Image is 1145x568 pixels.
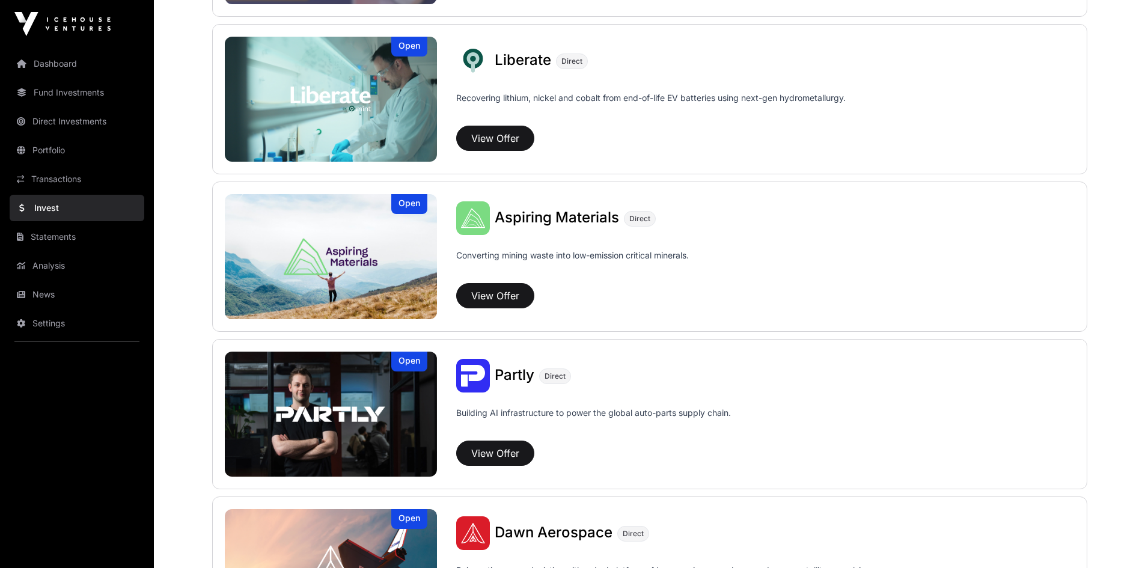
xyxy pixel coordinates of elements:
[495,210,619,226] a: Aspiring Materials
[561,56,582,66] span: Direct
[495,209,619,226] span: Aspiring Materials
[10,252,144,279] a: Analysis
[225,194,438,319] a: Aspiring MaterialsOpen
[10,79,144,106] a: Fund Investments
[495,366,534,383] span: Partly
[456,126,534,151] button: View Offer
[391,509,427,529] div: Open
[10,195,144,221] a: Invest
[1085,510,1145,568] iframe: Chat Widget
[495,53,551,69] a: Liberate
[10,281,144,308] a: News
[391,194,427,214] div: Open
[10,137,144,163] a: Portfolio
[10,310,144,337] a: Settings
[456,283,534,308] button: View Offer
[456,92,846,121] p: Recovering lithium, nickel and cobalt from end-of-life EV batteries using next-gen hydrometallurgy.
[629,214,650,224] span: Direct
[391,352,427,371] div: Open
[391,37,427,56] div: Open
[456,407,731,436] p: Building AI infrastructure to power the global auto-parts supply chain.
[545,371,566,381] span: Direct
[456,516,490,550] img: Dawn Aerospace
[225,37,438,162] img: Liberate
[495,524,612,541] span: Dawn Aerospace
[225,194,438,319] img: Aspiring Materials
[14,12,111,36] img: Icehouse Ventures Logo
[10,50,144,77] a: Dashboard
[10,166,144,192] a: Transactions
[623,529,644,539] span: Direct
[456,359,490,392] img: Partly
[456,249,689,278] p: Converting mining waste into low-emission critical minerals.
[495,368,534,383] a: Partly
[495,525,612,541] a: Dawn Aerospace
[456,201,490,235] img: Aspiring Materials
[225,37,438,162] a: LiberateOpen
[225,352,438,477] a: PartlyOpen
[10,108,144,135] a: Direct Investments
[10,224,144,250] a: Statements
[456,441,534,466] button: View Offer
[225,352,438,477] img: Partly
[495,51,551,69] span: Liberate
[456,44,490,78] img: Liberate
